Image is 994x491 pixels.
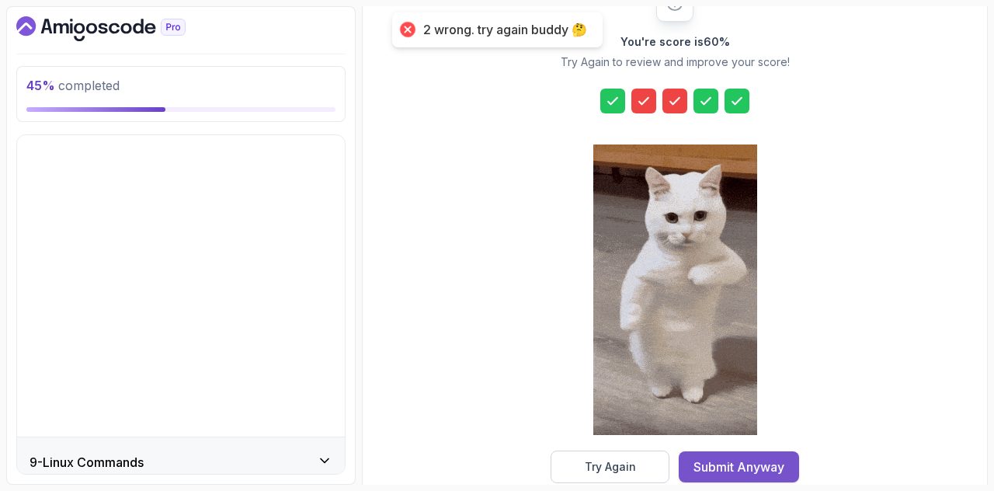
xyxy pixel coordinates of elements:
a: Dashboard [16,16,221,41]
button: 9-Linux Commands [17,437,345,487]
button: Submit Anyway [679,451,799,482]
div: 2 wrong. try again buddy 🤔 [423,22,587,38]
span: completed [26,78,120,93]
h3: 9 - Linux Commands [30,453,144,472]
h2: You're score is 60 % [620,34,730,50]
span: 45 % [26,78,55,93]
img: cool-cat [593,145,757,435]
div: Try Again [585,459,636,475]
p: Try Again to review and improve your score! [561,54,790,70]
div: Submit Anyway [693,458,784,476]
button: Try Again [551,451,669,483]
